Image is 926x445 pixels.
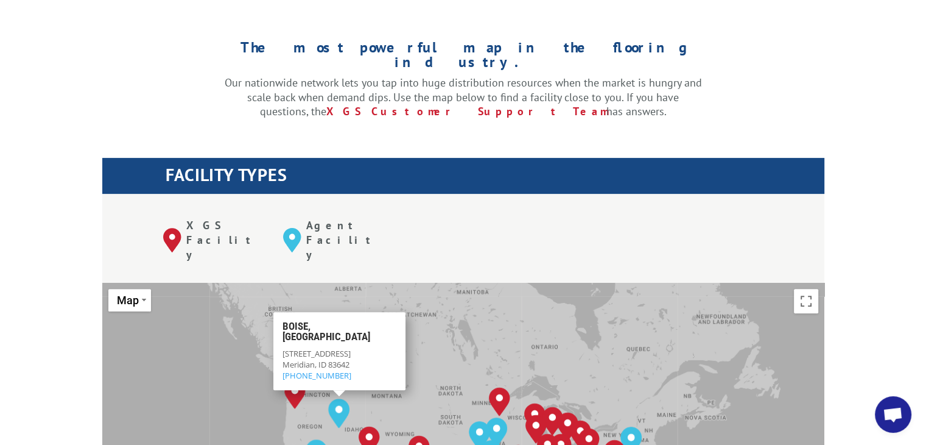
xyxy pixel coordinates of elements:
p: Agent Facility [306,218,385,262]
a: [PHONE_NUMBER] [282,370,351,381]
span: [STREET_ADDRESS] [282,347,350,358]
div: Chicago, IL [525,415,547,444]
div: Portland, OR [284,380,306,409]
div: Minneapolis, MN [489,387,510,416]
h1: FACILITY TYPES [166,166,824,190]
div: Grand Rapids, MI [542,407,563,436]
div: Milwaukee, WI [524,403,545,432]
div: Open chat [875,396,911,433]
h1: The most powerful map in the flooring industry. [225,40,702,76]
span: Map [117,294,139,307]
div: Kent, WA [287,361,309,391]
h3: Boise, [GEOGRAPHIC_DATA] [282,321,396,347]
p: Our nationwide network lets you tap into huge distribution resources when the market is hungry an... [225,76,702,119]
button: Change map style [108,289,151,311]
span: Meridian, ID 83642 [282,359,349,370]
span: Close [391,316,400,325]
p: XGS Facility [186,218,265,262]
div: Boise, ID [328,399,349,428]
button: Toggle fullscreen view [794,289,818,313]
div: Detroit, MI [557,412,578,441]
a: XGS Customer Support Team [326,104,606,118]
